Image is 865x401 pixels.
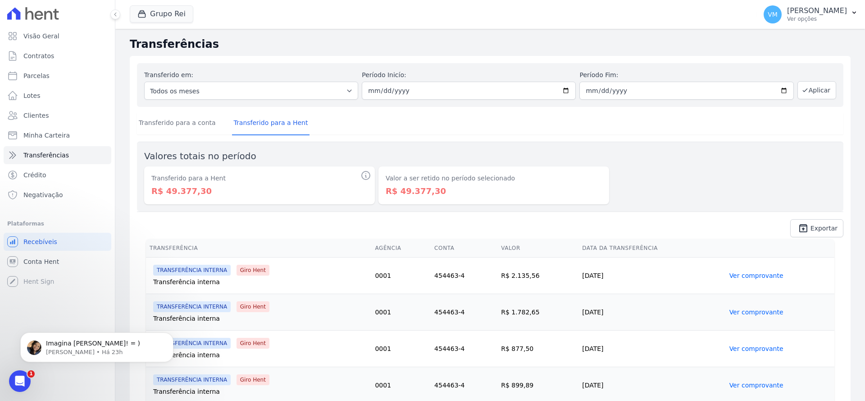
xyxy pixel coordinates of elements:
button: VM [PERSON_NAME] Ver opções [756,2,865,27]
h2: Transferências [130,36,851,52]
dd: R$ 49.377,30 [386,185,602,197]
span: Giro Hent [237,301,269,312]
td: 0001 [371,294,431,330]
td: R$ 877,50 [497,330,578,367]
a: Transferências [4,146,111,164]
span: TRANSFERÊNCIA INTERNA [153,265,231,276]
a: Ver comprovante [729,382,783,389]
td: 454463-4 [431,294,497,330]
th: Transferência [146,239,371,258]
a: Recebíveis [4,233,111,251]
td: 0001 [371,257,431,294]
span: Visão Geral [23,32,59,41]
div: Transferência interna [153,277,368,286]
th: Conta [431,239,497,258]
label: Valores totais no período [144,149,375,163]
span: Minha Carteira [23,131,70,140]
a: Ver comprovante [729,272,783,279]
th: Agência [371,239,431,258]
td: [DATE] [578,257,725,294]
td: 454463-4 [431,257,497,294]
a: Parcelas [4,67,111,85]
div: Transferência interna [153,350,368,360]
a: Contratos [4,47,111,65]
span: Crédito [23,171,46,180]
span: Transferências [23,151,69,160]
span: Exportar [810,226,838,231]
span: Giro Hent [237,374,269,385]
span: Parcelas [23,71,50,80]
span: Recebíveis [23,237,57,246]
a: Negativação [4,186,111,204]
td: 0001 [371,330,431,367]
dt: Valor a ser retido no período selecionado [386,174,602,183]
a: Visão Geral [4,27,111,45]
span: Clientes [23,111,49,120]
a: Transferido para a conta [137,112,218,135]
div: Transferência interna [153,387,368,396]
th: Data da Transferência [578,239,725,258]
a: Crédito [4,166,111,184]
td: [DATE] [578,330,725,367]
span: Contratos [23,51,54,60]
span: TRANSFERÊNCIA INTERNA [153,338,231,349]
label: Período Fim: [579,70,793,80]
a: Ver comprovante [729,309,783,316]
td: [DATE] [578,294,725,330]
iframe: Intercom notifications mensagem [7,313,187,377]
p: Ver opções [787,15,847,23]
span: Conta Hent [23,257,59,266]
button: Grupo Rei [130,5,193,23]
div: Plataformas [7,218,108,229]
span: Negativação [23,190,63,199]
span: Giro Hent [237,265,269,276]
a: unarchive Exportar [790,219,843,237]
span: TRANSFERÊNCIA INTERNA [153,374,231,385]
td: 454463-4 [431,330,497,367]
div: Transferência interna [153,314,368,323]
a: Lotes [4,87,111,105]
span: TRANSFERÊNCIA INTERNA [153,301,231,312]
span: VM [768,11,778,18]
span: Lotes [23,91,41,100]
a: Minha Carteira [4,126,111,144]
a: Conta Hent [4,253,111,271]
td: R$ 1.782,65 [497,294,578,330]
label: Período Inicío: [362,70,576,80]
th: Valor [497,239,578,258]
td: R$ 2.135,56 [497,257,578,294]
label: Transferido em: [144,71,193,78]
a: Transferido para a Hent [232,112,310,135]
p: [PERSON_NAME] [787,6,847,15]
a: Clientes [4,106,111,124]
span: Giro Hent [237,338,269,349]
button: Aplicar [797,81,836,99]
dt: Transferido para a Hent [151,174,368,183]
span: 1 [27,370,35,378]
dd: R$ 49.377,30 [151,185,368,197]
a: Ver comprovante [729,345,783,352]
iframe: Intercom live chat [9,370,31,392]
i: unarchive [798,223,809,234]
